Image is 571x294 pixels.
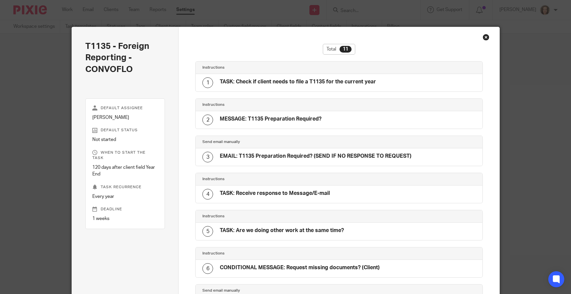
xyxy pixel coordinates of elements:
[202,65,339,70] h4: Instructions
[92,150,158,161] p: When to start the task
[85,41,165,75] h2: T1135 - Foreign Reporting - CONVOFLO
[202,226,213,237] div: 5
[92,215,158,222] p: 1 weeks
[202,251,339,256] h4: Instructions
[202,263,213,274] div: 6
[202,214,339,219] h4: Instructions
[92,114,158,121] p: [PERSON_NAME]
[220,116,321,123] h4: MESSAGE: T1135 Preparation Required?
[202,176,339,182] h4: Instructions
[220,190,330,197] h4: TASK: Receive response to Message/E-mail
[220,78,376,85] h4: TASK: Check if client needs to file a T1135 for the current year
[202,115,213,125] div: 2
[92,193,158,200] p: Every year
[92,128,158,133] p: Default status
[92,136,158,143] p: Not started
[92,164,158,178] p: 120 days after client field Year End
[202,102,339,107] h4: Instructions
[92,105,158,111] p: Default assignee
[202,152,213,162] div: 3
[220,153,411,160] h4: EMAIL: T1135 Preparation Required? (SEND IF NO RESPONSE TO REQUEST)
[92,207,158,212] p: Deadline
[340,46,352,53] div: 11
[220,264,380,271] h4: CONDITIONAL MESSAGE: Request missing documents? (Client)
[202,139,339,145] h4: Send email manually
[220,227,344,234] h4: TASK: Are we doing other work at the same time?
[202,288,339,293] h4: Send email manually
[323,44,355,55] div: Total
[202,77,213,88] div: 1
[202,189,213,200] div: 4
[483,34,489,41] div: Close this dialog window
[92,185,158,190] p: Task recurrence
